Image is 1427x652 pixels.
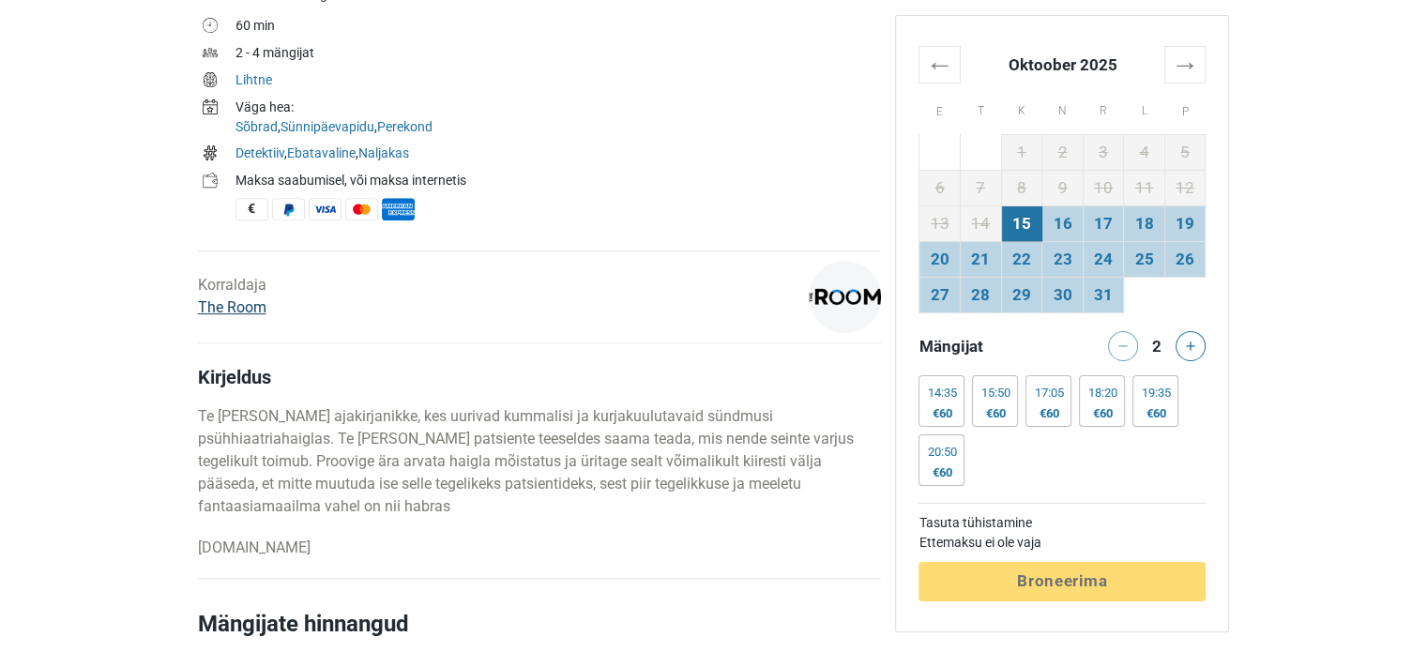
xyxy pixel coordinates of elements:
a: Ebatavaline [287,145,356,160]
td: 30 [1042,277,1084,312]
td: 20 [919,241,961,277]
td: 1 [1001,134,1042,170]
div: 20:50 [927,445,956,460]
div: 14:35 [927,386,956,401]
td: 14 [960,205,1001,241]
div: €60 [927,406,956,421]
p: [DOMAIN_NAME] [198,537,881,559]
th: L [1124,83,1165,134]
th: E [919,83,961,134]
h4: Kirjeldus [198,366,881,388]
div: €60 [927,465,956,480]
td: 19 [1164,205,1206,241]
a: Sünnipäevapidu [281,119,374,134]
td: 2 - 4 mängijat [235,41,881,68]
span: American Express [382,198,415,220]
td: 27 [919,277,961,312]
td: 12 [1164,170,1206,205]
div: 15:50 [980,386,1010,401]
div: 19:35 [1141,386,1170,401]
td: 9 [1042,170,1084,205]
a: Sõbrad [235,119,278,134]
td: 11 [1124,170,1165,205]
th: K [1001,83,1042,134]
th: → [1164,46,1206,83]
div: Korraldaja [198,274,266,319]
div: 18:20 [1087,386,1116,401]
td: 26 [1164,241,1206,277]
td: 23 [1042,241,1084,277]
a: Lihtne [235,72,272,87]
td: 3 [1083,134,1124,170]
div: Mängijat [911,331,1062,361]
td: 8 [1001,170,1042,205]
td: 15 [1001,205,1042,241]
span: Sularaha [235,198,268,220]
td: 24 [1083,241,1124,277]
th: Oktoober 2025 [960,46,1164,83]
td: 10 [1083,170,1124,205]
span: Visa [309,198,342,220]
div: €60 [980,406,1010,421]
td: 21 [960,241,1001,277]
div: €60 [1087,406,1116,421]
td: Ettemaksu ei ole vaja [918,533,1206,553]
td: 18 [1124,205,1165,241]
a: Perekond [377,119,433,134]
td: 60 min [235,14,881,41]
div: Maksa saabumisel, või maksa internetis [235,171,881,190]
span: PayPal [272,198,305,220]
a: The Room [198,298,266,316]
div: 2 [1146,331,1168,357]
td: 7 [960,170,1001,205]
th: P [1164,83,1206,134]
td: 25 [1124,241,1165,277]
td: 16 [1042,205,1084,241]
div: Väga hea: [235,98,881,117]
td: 4 [1124,134,1165,170]
td: 28 [960,277,1001,312]
th: R [1083,83,1124,134]
td: 6 [919,170,961,205]
td: 22 [1001,241,1042,277]
td: 17 [1083,205,1124,241]
img: 1c9ac0159c94d8d0l.png [809,261,881,333]
th: N [1042,83,1084,134]
span: MasterCard [345,198,378,220]
td: 31 [1083,277,1124,312]
td: 29 [1001,277,1042,312]
th: ← [919,46,961,83]
td: 13 [919,205,961,241]
a: Naljakas [358,145,409,160]
td: , , [235,96,881,142]
div: 17:05 [1034,386,1063,401]
a: Detektiiv [235,145,284,160]
div: €60 [1141,406,1170,421]
td: 2 [1042,134,1084,170]
th: T [960,83,1001,134]
td: 5 [1164,134,1206,170]
p: Te [PERSON_NAME] ajakirjanikke, kes uurivad kummalisi ja kurjakuulutavaid sündmusi psühhiaatriaha... [198,405,881,518]
div: €60 [1034,406,1063,421]
td: Tasuta tühistamine [918,513,1206,533]
td: , , [235,142,881,169]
